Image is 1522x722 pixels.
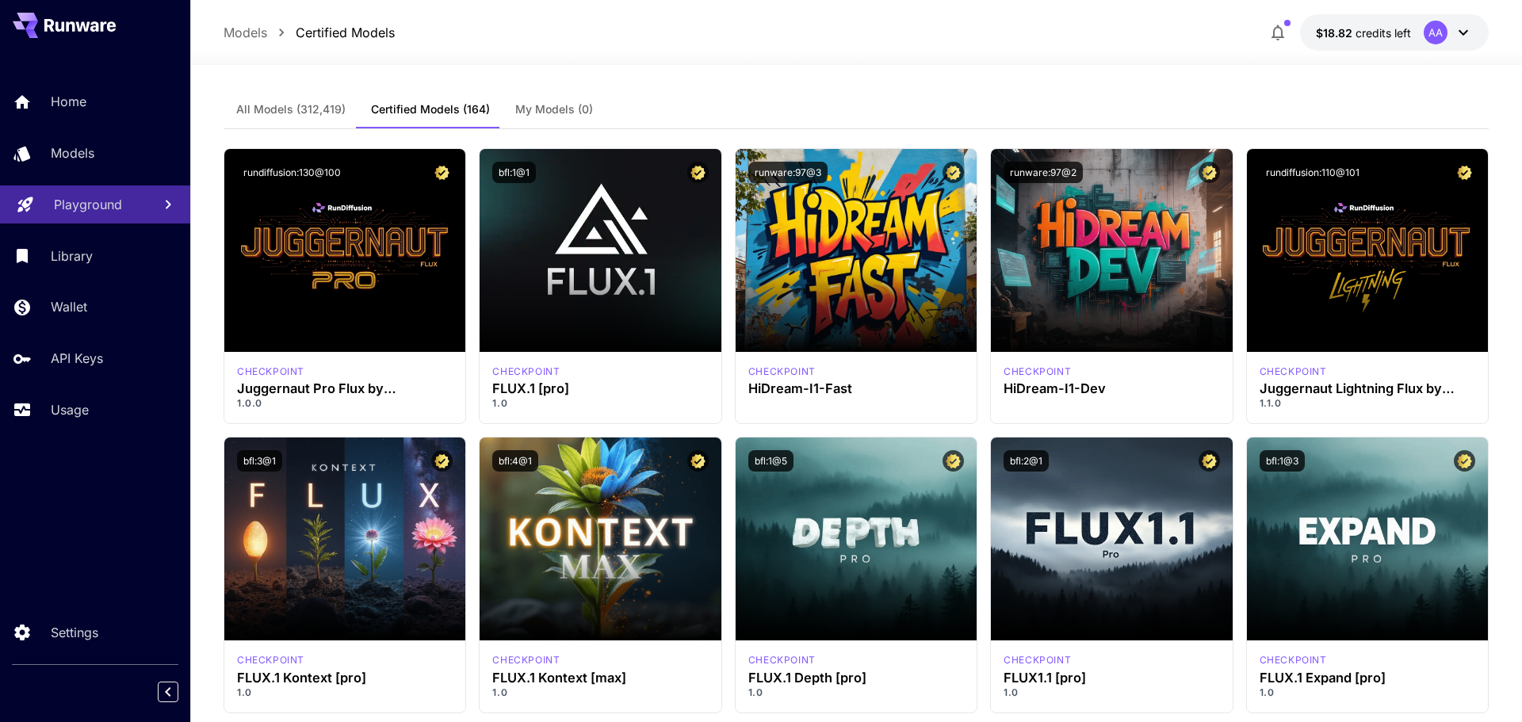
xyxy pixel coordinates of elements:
p: checkpoint [492,365,560,379]
h3: Juggernaut Lightning Flux by RunDiffusion [1260,381,1475,396]
p: 1.0 [237,686,453,700]
button: Certified Model – Vetted for best performance and includes a commercial license. [687,450,709,472]
span: credits left [1356,26,1411,40]
button: Certified Model – Vetted for best performance and includes a commercial license. [687,162,709,183]
span: All Models (312,419) [236,102,346,117]
p: checkpoint [492,653,560,667]
button: Certified Model – Vetted for best performance and includes a commercial license. [431,162,453,183]
div: HiDream Dev [1004,365,1071,379]
button: runware:97@3 [748,162,828,183]
p: Library [51,246,93,265]
h3: FLUX.1 Expand [pro] [1260,670,1475,686]
p: Playground [54,195,122,214]
span: Certified Models (164) [371,102,490,117]
button: bfl:3@1 [237,450,282,472]
div: FLUX.1 Kontext [pro] [237,653,304,667]
p: 1.0 [1260,686,1475,700]
button: bfl:4@1 [492,450,538,472]
button: Certified Model – Vetted for best performance and includes a commercial license. [943,450,964,472]
h3: Juggernaut Pro Flux by RunDiffusion [237,381,453,396]
a: Certified Models [296,23,395,42]
nav: breadcrumb [224,23,395,42]
div: fluxpro [1004,653,1071,667]
div: AA [1424,21,1447,44]
p: Settings [51,623,98,642]
span: $18.82 [1316,26,1356,40]
p: Usage [51,400,89,419]
div: FLUX.1 D [1260,365,1327,379]
button: Certified Model – Vetted for best performance and includes a commercial license. [1454,162,1475,183]
button: Certified Model – Vetted for best performance and includes a commercial license. [431,450,453,472]
h3: FLUX.1 Kontext [max] [492,670,708,686]
p: Home [51,92,86,111]
button: Collapse sidebar [158,682,178,702]
button: bfl:1@1 [492,162,536,183]
button: bfl:2@1 [1004,450,1049,472]
h3: FLUX.1 Depth [pro] [748,670,964,686]
button: runware:97@2 [1004,162,1083,183]
div: Collapse sidebar [170,678,190,706]
div: fluxpro [748,653,816,667]
button: bfl:1@3 [1260,450,1305,472]
h3: HiDream-I1-Fast [748,381,964,396]
p: Models [51,143,94,162]
h3: FLUX.1 [pro] [492,381,708,396]
button: Certified Model – Vetted for best performance and includes a commercial license. [1199,162,1220,183]
button: $18.8167AA [1300,14,1489,51]
p: checkpoint [1260,365,1327,379]
p: 1.1.0 [1260,396,1475,411]
p: 1.0 [492,396,708,411]
p: checkpoint [1004,365,1071,379]
p: 1.0.0 [237,396,453,411]
p: 1.0 [748,686,964,700]
button: rundiffusion:110@101 [1260,162,1366,183]
div: FLUX.1 D [237,365,304,379]
button: bfl:1@5 [748,450,794,472]
p: checkpoint [748,653,816,667]
button: Certified Model – Vetted for best performance and includes a commercial license. [1199,450,1220,472]
div: fluxpro [1260,653,1327,667]
div: FLUX.1 Kontext [max] [492,653,560,667]
h3: HiDream-I1-Dev [1004,381,1219,396]
h3: FLUX1.1 [pro] [1004,670,1219,686]
p: 1.0 [1004,686,1219,700]
button: Certified Model – Vetted for best performance and includes a commercial license. [943,162,964,183]
p: checkpoint [1260,653,1327,667]
p: API Keys [51,349,103,368]
p: checkpoint [748,365,816,379]
p: checkpoint [1004,653,1071,667]
p: Wallet [51,297,87,316]
p: checkpoint [237,365,304,379]
a: Models [224,23,267,42]
div: fluxpro [492,365,560,379]
button: Certified Model – Vetted for best performance and includes a commercial license. [1454,450,1475,472]
button: rundiffusion:130@100 [237,162,347,183]
p: checkpoint [237,653,304,667]
div: $18.8167 [1316,25,1411,41]
span: My Models (0) [515,102,593,117]
h3: FLUX.1 Kontext [pro] [237,670,453,686]
div: HiDream Fast [748,365,816,379]
p: 1.0 [492,686,708,700]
